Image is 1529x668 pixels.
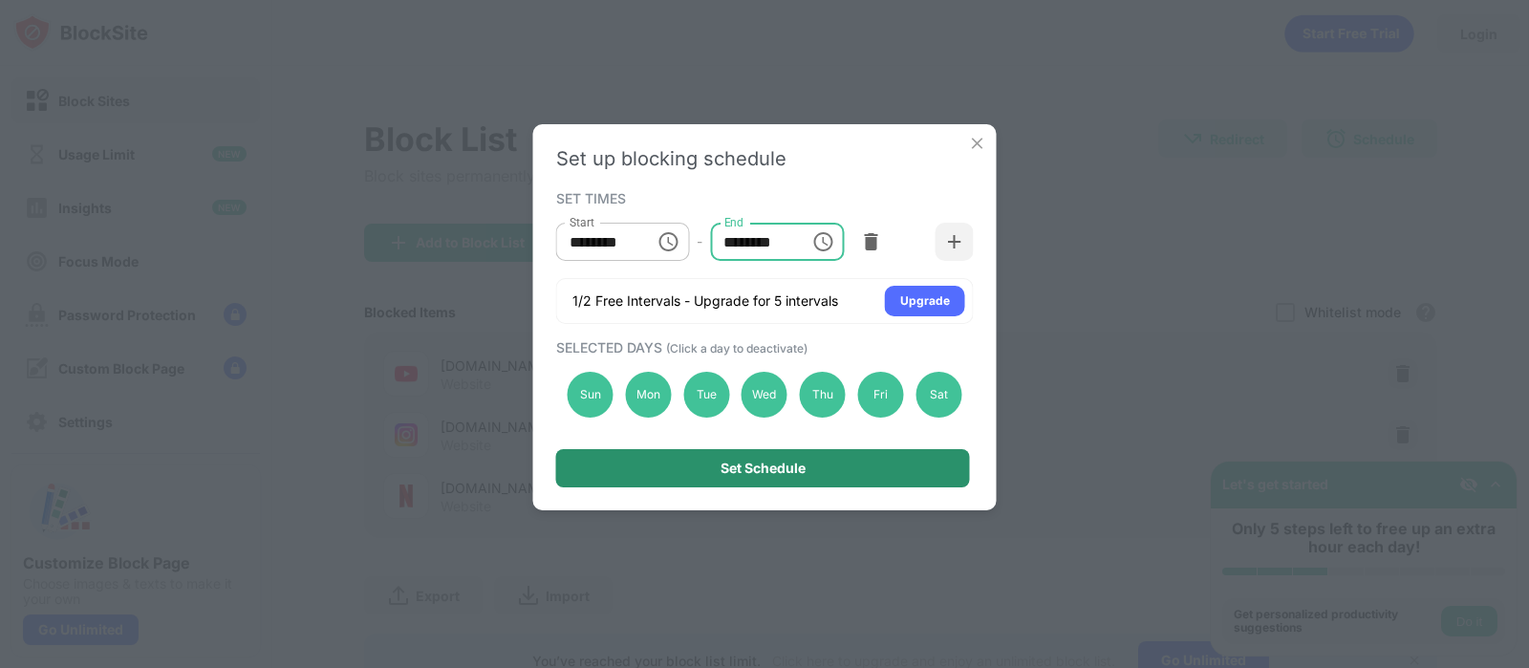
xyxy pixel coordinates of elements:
[556,147,974,170] div: Set up blocking schedule
[570,214,594,230] label: Start
[968,134,987,153] img: x-button.svg
[649,223,687,261] button: Choose time, selected time is 12:00 AM
[742,372,787,418] div: Wed
[723,214,743,230] label: End
[572,291,838,311] div: 1/2 Free Intervals - Upgrade for 5 intervals
[721,461,806,476] div: Set Schedule
[804,223,842,261] button: Choose time, selected time is 2:59 PM
[915,372,961,418] div: Sat
[683,372,729,418] div: Tue
[697,231,702,252] div: -
[800,372,846,418] div: Thu
[858,372,904,418] div: Fri
[625,372,671,418] div: Mon
[900,291,950,311] div: Upgrade
[666,341,808,356] span: (Click a day to deactivate)
[568,372,614,418] div: Sun
[556,339,969,356] div: SELECTED DAYS
[556,190,969,205] div: SET TIMES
